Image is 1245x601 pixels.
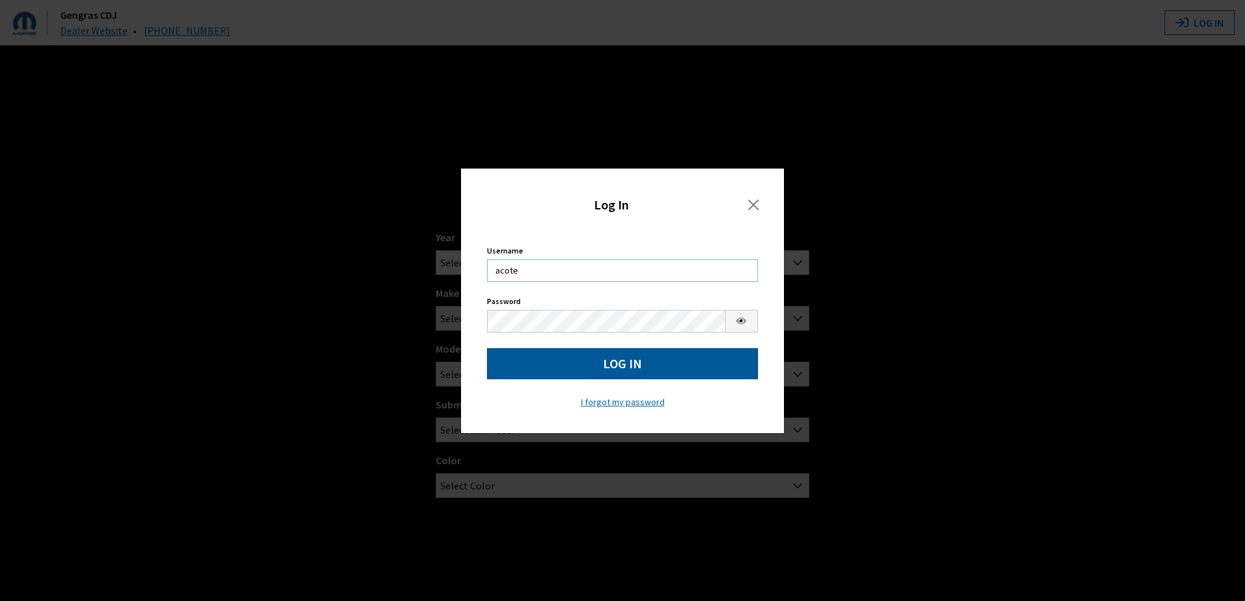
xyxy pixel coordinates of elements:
button: Show Password [725,310,759,333]
h2: Log In [487,194,735,215]
label: Username [487,245,523,257]
a: I forgot my password [487,395,758,410]
button: Close [735,194,771,215]
label: Password [487,296,521,307]
button: Log In [487,348,758,379]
